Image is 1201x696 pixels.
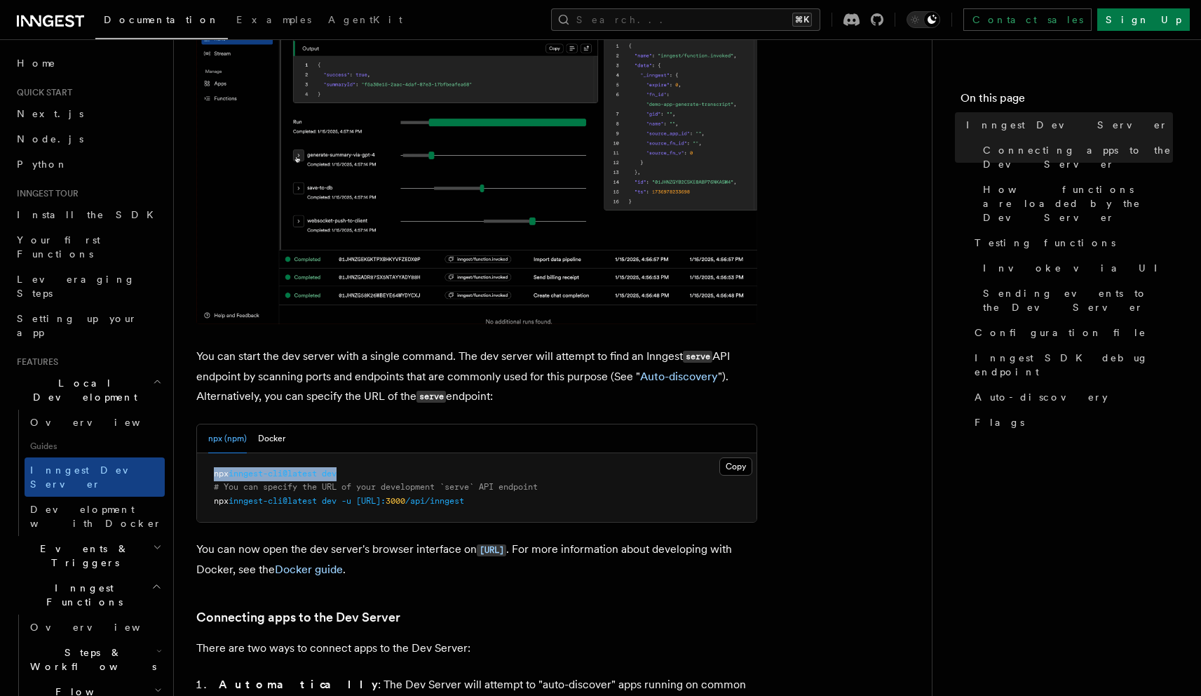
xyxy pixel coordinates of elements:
[983,182,1173,225] span: How functions are loaded by the Dev Server
[25,640,165,679] button: Steps & Workflows
[328,14,402,25] span: AgentKit
[25,457,165,497] a: Inngest Dev Server
[386,496,405,506] span: 3000
[11,126,165,152] a: Node.js
[30,622,175,633] span: Overview
[11,542,153,570] span: Events & Triggers
[977,281,1173,320] a: Sending events to the Dev Server
[969,230,1173,255] a: Testing functions
[30,464,150,490] span: Inngest Dev Server
[25,410,165,435] a: Overview
[966,118,1168,132] span: Inngest Dev Server
[975,326,1146,340] span: Configuration file
[17,159,68,170] span: Python
[719,457,752,476] button: Copy
[25,497,165,536] a: Development with Docker
[17,313,137,338] span: Setting up your app
[196,540,757,580] p: You can now open the dev server's browser interface on . For more information about developing wi...
[208,424,247,453] button: npx (npm)
[416,391,446,403] code: serve
[25,615,165,640] a: Overview
[969,410,1173,435] a: Flags
[17,274,135,299] span: Leveraging Steps
[17,209,162,220] span: Install the SDK
[969,345,1173,384] a: Inngest SDK debug endpoint
[17,133,83,145] span: Node.js
[983,261,1169,275] span: Invoke via UI
[11,227,165,267] a: Your first Functions
[975,390,1108,404] span: Auto-discovery
[30,504,162,529] span: Development with Docker
[983,286,1173,314] span: Sending events to the Dev Server
[11,87,72,98] span: Quick start
[477,542,506,556] a: [URL]
[11,575,165,615] button: Inngest Functions
[214,482,538,492] span: # You can specify the URL of your development `serve` API endpoint
[17,234,100,260] span: Your first Functions
[11,101,165,126] a: Next.js
[11,356,58,368] span: Features
[196,638,757,658] p: There are two ways to connect apps to the Dev Server:
[25,435,165,457] span: Guides
[322,469,337,479] span: dev
[219,678,378,691] strong: Automatically
[975,351,1173,379] span: Inngest SDK debug endpoint
[229,469,317,479] span: inngest-cli@latest
[969,320,1173,345] a: Configuration file
[11,51,165,76] a: Home
[977,138,1173,177] a: Connecting apps to the Dev Server
[104,14,219,25] span: Documentation
[640,370,718,383] a: Auto-discovery
[983,143,1173,171] span: Connecting apps to the Dev Server
[11,370,165,410] button: Local Development
[963,8,1092,31] a: Contact sales
[275,563,343,576] a: Docker guide
[196,608,400,627] a: Connecting apps to the Dev Server
[11,267,165,306] a: Leveraging Steps
[683,351,712,363] code: serve
[975,236,1115,250] span: Testing functions
[961,90,1173,112] h4: On this page
[551,8,820,31] button: Search...⌘K
[30,417,175,428] span: Overview
[792,13,812,27] kbd: ⌘K
[477,544,506,556] code: [URL]
[11,536,165,575] button: Events & Triggers
[356,496,386,506] span: [URL]:
[1097,8,1190,31] a: Sign Up
[907,11,940,28] button: Toggle dark mode
[229,496,317,506] span: inngest-cli@latest
[11,376,153,404] span: Local Development
[214,496,229,506] span: npx
[961,112,1173,138] a: Inngest Dev Server
[95,4,228,39] a: Documentation
[236,14,311,25] span: Examples
[322,496,337,506] span: dev
[196,347,757,407] p: You can start the dev server with a single command. The dev server will attempt to find an Innges...
[11,202,165,227] a: Install the SDK
[320,4,411,38] a: AgentKit
[341,496,351,506] span: -u
[977,177,1173,230] a: How functions are loaded by the Dev Server
[258,424,285,453] button: Docker
[11,410,165,536] div: Local Development
[975,415,1024,429] span: Flags
[11,152,165,177] a: Python
[17,56,56,70] span: Home
[17,108,83,119] span: Next.js
[969,384,1173,410] a: Auto-discovery
[214,469,229,479] span: npx
[977,255,1173,281] a: Invoke via UI
[11,581,151,609] span: Inngest Functions
[228,4,320,38] a: Examples
[11,188,79,199] span: Inngest tour
[11,306,165,345] a: Setting up your app
[25,645,156,674] span: Steps & Workflows
[405,496,464,506] span: /api/inngest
